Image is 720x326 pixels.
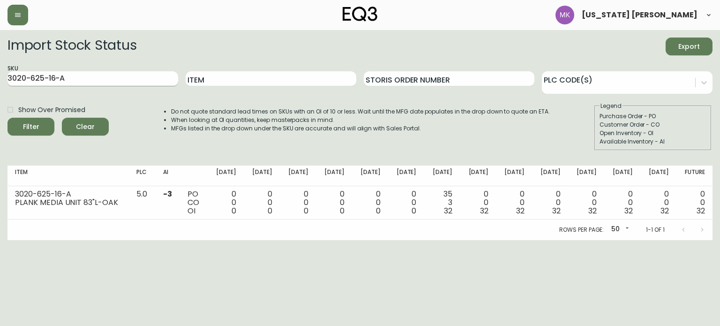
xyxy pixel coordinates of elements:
span: 0 [268,205,272,216]
span: 32 [444,205,452,216]
div: 0 0 [251,190,272,215]
h2: Import Stock Status [7,38,136,55]
button: Export [666,38,712,55]
span: Clear [69,121,101,133]
th: [DATE] [280,166,316,186]
div: Open Inventory - OI [600,129,706,137]
span: Show Over Promised [18,105,85,115]
button: Filter [7,118,54,136]
th: AI [156,166,180,186]
th: PLC [129,166,155,186]
div: 35 3 [431,190,452,215]
th: [DATE] [568,166,604,186]
div: 0 0 [612,190,633,215]
th: [DATE] [388,166,424,186]
span: 32 [480,205,488,216]
span: 32 [552,205,561,216]
th: [DATE] [244,166,280,186]
div: 0 0 [323,190,345,215]
li: When looking at OI quantities, keep masterpacks in mind. [171,116,550,124]
span: 0 [304,205,308,216]
th: [DATE] [352,166,388,186]
p: Rows per page: [559,226,604,234]
th: [DATE] [316,166,352,186]
span: 32 [516,205,525,216]
div: PLANK MEDIA UNIT 83"L-OAK [15,198,121,207]
button: Clear [62,118,109,136]
th: Item [7,166,129,186]
span: 32 [697,205,705,216]
th: Future [676,166,712,186]
th: [DATE] [208,166,244,186]
div: 0 0 [648,190,669,215]
td: 5.0 [129,186,155,220]
th: [DATE] [424,166,460,186]
span: Export [673,41,705,53]
th: [DATE] [640,166,676,186]
div: Available Inventory - AI [600,137,706,146]
span: 0 [232,205,236,216]
div: 0 0 [360,190,381,215]
div: Purchase Order - PO [600,112,706,121]
div: 0 0 [215,190,236,215]
div: 0 0 [503,190,525,215]
th: [DATE] [532,166,568,186]
span: 32 [660,205,669,216]
div: 50 [607,222,631,237]
div: 0 0 [540,190,561,215]
p: 1-1 of 1 [646,226,665,234]
th: [DATE] [496,166,532,186]
div: PO CO [187,190,200,215]
div: 0 0 [287,190,308,215]
span: 0 [340,205,345,216]
span: 32 [588,205,597,216]
span: 32 [624,205,633,216]
div: 0 0 [395,190,416,215]
div: 0 0 [684,190,705,215]
div: Customer Order - CO [600,121,706,129]
span: 0 [376,205,381,216]
span: OI [187,205,195,216]
span: [US_STATE] [PERSON_NAME] [582,11,697,19]
div: 0 0 [576,190,597,215]
th: [DATE] [460,166,496,186]
span: -3 [163,189,172,199]
div: 0 0 [467,190,488,215]
span: 0 [412,205,416,216]
div: 3020-625-16-A [15,190,121,198]
li: Do not quote standard lead times on SKUs with an OI of 10 or less. Wait until the MFG date popula... [171,107,550,116]
th: [DATE] [604,166,640,186]
img: logo [343,7,377,22]
img: ea5e0531d3ed94391639a5d1768dbd68 [555,6,574,24]
legend: Legend [600,102,622,110]
li: MFGs listed in the drop down under the SKU are accurate and will align with Sales Portal. [171,124,550,133]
